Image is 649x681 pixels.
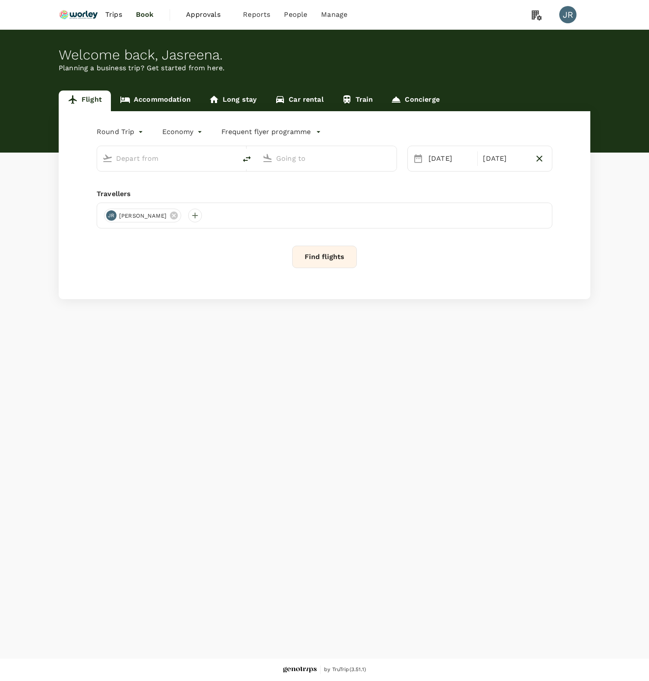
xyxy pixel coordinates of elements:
[333,91,382,111] a: Train
[243,9,270,20] span: Reports
[186,9,229,20] span: Approvals
[106,210,117,221] div: JR
[116,152,218,165] input: Depart from
[230,157,232,159] button: Open
[59,5,98,24] img: Ranhill Worley Sdn Bhd
[292,246,357,268] button: Find flights
[59,63,590,73] p: Planning a business trip? Get started from here.
[200,91,266,111] a: Long stay
[104,209,181,222] div: JR[PERSON_NAME]
[136,9,154,20] span: Book
[324,665,366,674] span: by TruTrip ( 3.51.1 )
[236,149,257,169] button: delete
[221,127,311,137] p: Frequent flyer programme
[59,47,590,63] div: Welcome back , Jasreena .
[266,91,333,111] a: Car rental
[105,9,122,20] span: Trips
[321,9,347,20] span: Manage
[559,6,577,23] div: JR
[391,157,392,159] button: Open
[97,125,145,139] div: Round Trip
[221,127,321,137] button: Frequent flyer programme
[59,91,111,111] a: Flight
[382,91,448,111] a: Concierge
[276,152,378,165] input: Going to
[425,150,476,167] div: [DATE]
[284,9,307,20] span: People
[283,667,317,673] img: Genotrips - ALL
[111,91,200,111] a: Accommodation
[162,125,204,139] div: Economy
[114,212,172,220] span: [PERSON_NAME]
[97,189,552,199] div: Travellers
[479,150,530,167] div: [DATE]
